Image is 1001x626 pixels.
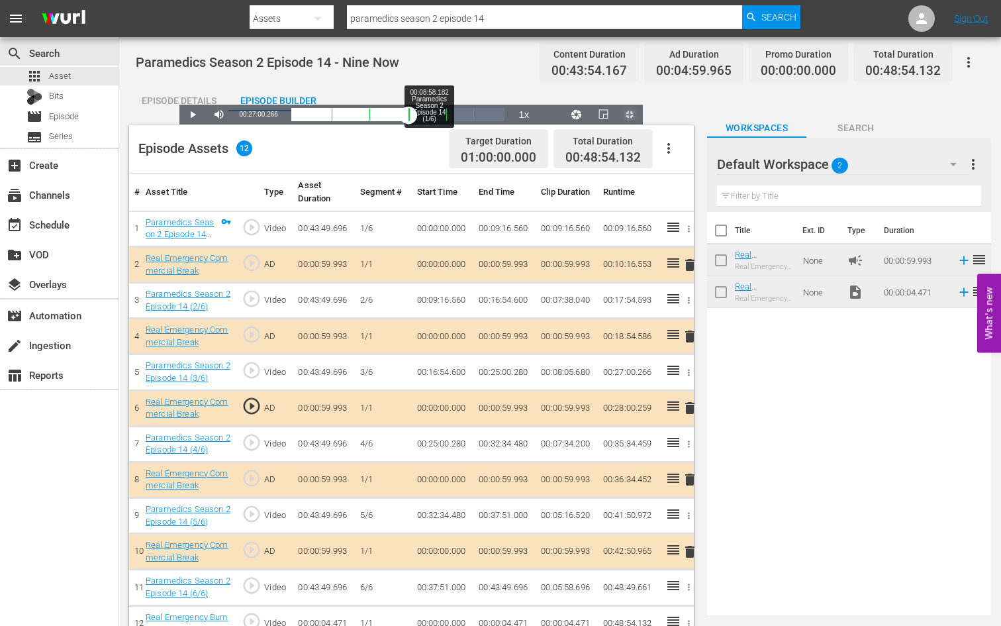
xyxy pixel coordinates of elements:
[7,368,23,384] span: Reports
[473,534,536,570] td: 00:00:59.993
[536,174,598,211] th: Clip Duration
[355,319,411,354] td: 1/1
[536,426,598,462] td: 00:07:34.200
[259,174,293,211] th: Type
[761,45,836,64] div: Promo Duration
[26,89,42,105] div: Bits
[259,390,293,426] td: AD
[598,319,660,354] td: 00:18:54.586
[293,246,355,282] td: 00:00:59.993
[146,217,214,252] a: Paramedics Season 2 Episode 14 (1/6)
[461,132,536,150] div: Target Duration
[536,246,598,282] td: 00:00:59.993
[682,542,698,561] button: delete
[355,211,411,246] td: 1/6
[865,45,941,64] div: Total Duration
[794,212,839,249] th: Ext. ID
[355,498,411,534] td: 5/6
[129,246,140,282] td: 2
[242,433,262,452] span: play_circle_outline
[735,212,794,249] th: Title
[293,534,355,570] td: 00:00:59.993
[7,187,23,203] span: Channels
[129,283,140,319] td: 3
[954,13,988,24] a: Sign Out
[656,64,732,79] span: 00:04:59.965
[7,308,23,324] span: Automation
[293,354,355,390] td: 00:43:49.696
[49,89,64,103] span: Bits
[206,105,232,125] button: Mute
[355,283,411,319] td: 2/6
[847,284,863,300] span: Video
[536,283,598,319] td: 00:07:38.040
[563,105,590,125] button: Jump To Time
[565,132,641,150] div: Total Duration
[146,504,230,527] a: Paramedics Season 2 Episode 14 (5/6)
[129,390,140,426] td: 6
[761,5,796,29] span: Search
[473,498,536,534] td: 00:37:51.000
[242,576,262,596] span: play_circle_outline
[735,294,792,303] div: Real Emergency Bumper
[146,289,230,311] a: Paramedics Season 2 Episode 14 (2/6)
[7,158,23,174] span: Create
[242,504,262,524] span: play_circle_outline
[682,257,698,273] span: delete
[957,285,971,299] svg: Add to Episode
[965,156,981,172] span: more_vert
[146,468,228,491] a: Real Emergency Commercial Break
[682,472,698,488] span: delete
[565,150,641,165] span: 00:48:54.132
[138,140,252,156] div: Episode Assets
[129,85,228,111] button: Episode Details
[242,253,262,273] span: play_circle_outline
[510,105,537,125] button: Playback Rate
[293,319,355,354] td: 00:00:59.993
[473,211,536,246] td: 00:09:16.560
[355,390,411,426] td: 1/1
[293,462,355,497] td: 00:00:59.993
[876,212,955,249] th: Duration
[536,498,598,534] td: 00:05:16.520
[551,64,627,79] span: 00:43:54.167
[839,212,876,249] th: Type
[129,319,140,354] td: 4
[32,3,95,34] img: ans4CAIJ8jUAAAAAAAAAAAAAAAAAAAAAAAAgQb4GAAAAAAAAAAAAAAAAAAAAAAAAJMjXAAAAAAAAAAAAAAAAAAAAAAAAgAT5G...
[879,244,951,276] td: 00:00:59.993
[473,354,536,390] td: 00:25:00.280
[536,534,598,570] td: 00:00:59.993
[682,544,698,560] span: delete
[129,570,140,605] td: 11
[355,246,411,282] td: 1/1
[146,360,230,383] a: Paramedics Season 2 Episode 14 (3/6)
[228,85,328,111] button: Episode Builder
[412,462,474,497] td: 00:00:00.000
[536,211,598,246] td: 00:09:16.560
[259,354,293,390] td: Video
[412,354,474,390] td: 00:16:54.600
[598,498,660,534] td: 00:41:50.972
[536,570,598,605] td: 00:05:58.696
[598,354,660,390] td: 00:27:00.266
[242,360,262,380] span: play_circle_outline
[228,85,328,117] div: Episode Builder
[7,277,23,293] span: Overlays
[412,174,474,211] th: Start Time
[682,255,698,274] button: delete
[798,276,842,308] td: None
[971,252,987,268] span: reorder
[971,284,987,299] span: reorder
[473,283,536,319] td: 00:16:54.600
[259,246,293,282] td: AD
[8,11,24,26] span: menu
[146,576,230,598] a: Paramedics Season 2 Episode 14 (6/6)
[412,534,474,570] td: 00:00:00.000
[473,319,536,354] td: 00:00:59.993
[682,400,698,416] span: delete
[598,426,660,462] td: 00:35:34.459
[412,283,474,319] td: 00:09:16.560
[49,110,79,123] span: Episode
[682,329,698,344] span: delete
[473,426,536,462] td: 00:32:34.480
